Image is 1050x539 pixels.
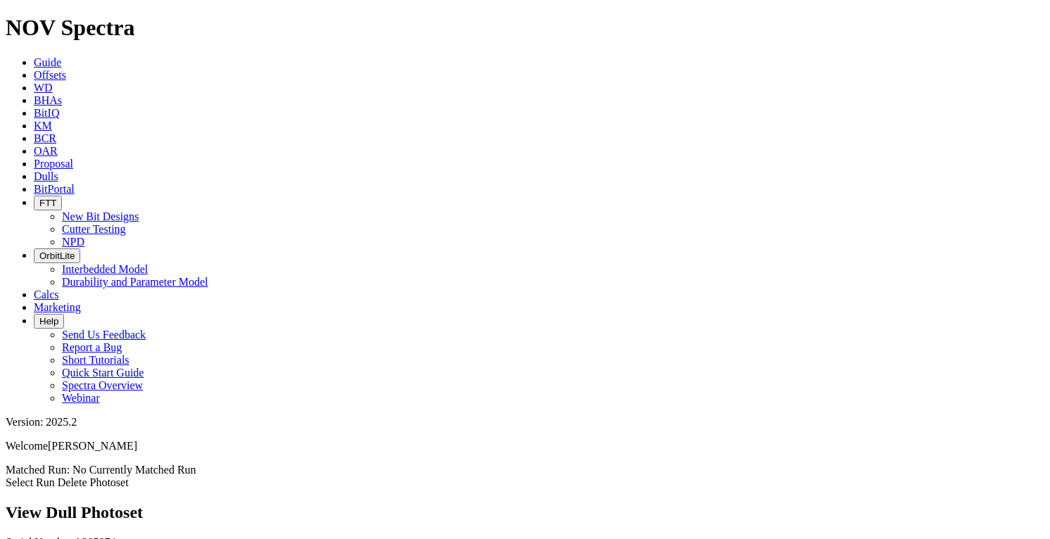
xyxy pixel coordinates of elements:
[62,329,146,341] a: Send Us Feedback
[34,248,80,263] button: OrbitLite
[34,314,64,329] button: Help
[39,251,75,261] span: OrbitLite
[39,316,58,326] span: Help
[34,145,58,157] a: OAR
[34,69,66,81] a: Offsets
[34,82,53,94] a: WD
[62,367,144,379] a: Quick Start Guide
[62,392,100,404] a: Webinar
[62,276,208,288] a: Durability and Parameter Model
[34,158,73,170] a: Proposal
[34,94,62,106] a: BHAs
[6,476,55,488] a: Select Run
[34,288,59,300] a: Calcs
[34,132,56,144] a: BCR
[6,464,70,476] span: Matched Run:
[34,107,59,119] a: BitIQ
[62,354,129,366] a: Short Tutorials
[34,301,81,313] a: Marketing
[6,416,1044,429] div: Version: 2025.2
[62,223,126,235] a: Cutter Testing
[58,476,129,488] a: Delete Photoset
[6,503,1044,522] h2: View Dull Photoset
[34,196,62,210] button: FTT
[62,379,143,391] a: Spectra Overview
[6,15,1044,41] h1: NOV Spectra
[62,263,148,275] a: Interbedded Model
[62,210,139,222] a: New Bit Designs
[34,183,75,195] a: BitPortal
[34,56,61,68] a: Guide
[34,170,58,182] a: Dulls
[62,236,84,248] a: NPD
[39,198,56,208] span: FTT
[72,464,196,476] span: No Currently Matched Run
[62,341,122,353] a: Report a Bug
[34,120,52,132] a: KM
[48,440,137,452] span: [PERSON_NAME]
[6,440,1044,452] p: Welcome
